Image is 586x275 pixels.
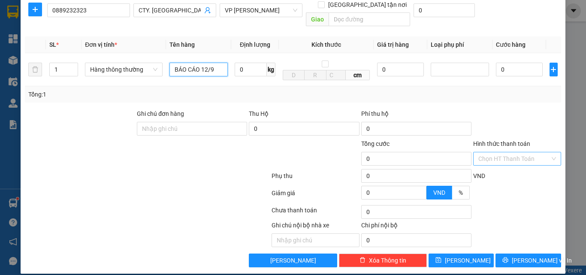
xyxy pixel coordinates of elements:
strong: PHIẾU GỬI HÀNG [85,25,154,34]
button: printer[PERSON_NAME] và In [495,254,561,267]
span: SL [49,41,56,48]
span: Tổng cước [361,140,390,147]
input: Dọc đường [329,12,410,26]
span: VND [433,189,445,196]
span: Giao [306,12,329,26]
span: Thu Hộ [249,110,269,117]
span: VND [473,172,485,179]
span: Tên hàng [169,41,195,48]
span: cm [346,70,370,80]
th: Loại phụ phí [427,36,492,53]
button: deleteXóa Thông tin [339,254,427,267]
span: save [435,257,441,264]
input: Cước giao hàng [414,3,475,17]
span: [PERSON_NAME] và In [512,256,572,265]
div: Phí thu hộ [361,109,471,122]
strong: CÔNG TY TNHH VĨNH QUANG [61,15,178,24]
strong: Hotline : 0889 23 23 23 [92,36,148,42]
input: Nhập ghi chú [272,233,359,247]
span: % [459,189,463,196]
span: kg [267,63,275,76]
span: Đơn vị tính [85,41,117,48]
input: Ghi chú đơn hàng [137,122,247,136]
input: D [283,70,305,80]
img: logo [8,13,48,54]
div: Ghi chú nội bộ nhà xe [272,221,359,233]
div: Chưa thanh toán [271,205,360,221]
span: Kích thước [311,41,341,48]
div: Phụ thu [271,171,360,186]
input: C [326,70,346,80]
span: Định lượng [240,41,270,48]
span: Xóa Thông tin [369,256,406,265]
span: VP LÊ HỒNG PHONG [225,4,297,17]
input: R [304,70,326,80]
input: VD: Bàn, Ghế [169,63,228,76]
span: [PERSON_NAME] [270,256,316,265]
div: Giảm giá [271,188,360,203]
button: [PERSON_NAME] [249,254,337,267]
span: Website [82,45,102,52]
label: Hình thức thanh toán [473,140,530,147]
span: user-add [204,7,211,14]
button: save[PERSON_NAME] [429,254,494,267]
span: Cước hàng [496,41,526,48]
span: plus [29,6,42,13]
button: plus [28,3,42,16]
span: [PERSON_NAME] [445,256,491,265]
span: plus [550,66,557,73]
span: delete [359,257,365,264]
span: printer [502,257,508,264]
span: Hàng thông thường [90,63,157,76]
label: Ghi chú đơn hàng [137,110,184,117]
span: Giá trị hàng [377,41,409,48]
input: 0 [377,63,424,76]
strong: : [DOMAIN_NAME] [82,44,158,52]
div: Tổng: 1 [28,90,227,99]
button: delete [28,63,42,76]
button: plus [550,63,558,76]
div: Chi phí nội bộ [361,221,471,233]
